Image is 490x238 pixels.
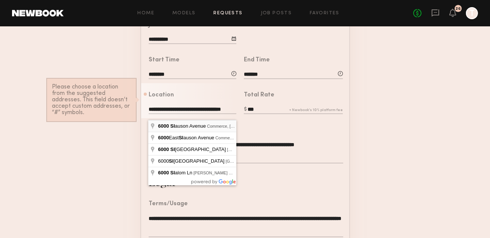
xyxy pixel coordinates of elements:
span: alom Ln [158,170,193,175]
a: Requests [214,11,243,16]
span: [GEOGRAPHIC_DATA], [GEOGRAPHIC_DATA], [GEOGRAPHIC_DATA] [227,147,361,152]
span: Commerce, [GEOGRAPHIC_DATA], [GEOGRAPHIC_DATA] [215,136,326,140]
a: T [466,7,478,19]
span: Sl [170,123,175,129]
div: Location [149,92,174,98]
span: [PERSON_NAME] Pines, [GEOGRAPHIC_DATA], [GEOGRAPHIC_DATA] [193,171,330,175]
div: Terms/Usage [149,201,188,207]
div: Total Rate [244,92,274,98]
span: 6000 Sl [158,146,175,152]
div: 26 [456,7,461,11]
a: Models [172,11,195,16]
a: Job Posts [261,11,292,16]
div: Start Time [149,57,180,63]
a: Favorites [310,11,339,16]
div: End Time [244,57,270,63]
span: [GEOGRAPHIC_DATA] [158,146,227,152]
div: Please choose a location from the suggested addresses. This field doesn’t accept custom addresses... [52,84,131,116]
span: 6000 [158,123,169,129]
a: Home [138,11,155,16]
span: Commerce, [GEOGRAPHIC_DATA], [GEOGRAPHIC_DATA] [207,124,318,128]
span: Sl [169,158,173,164]
span: East auson Avenue [158,135,215,140]
span: auson Avenue [158,123,207,129]
span: Sl [179,135,183,140]
span: 6000 [GEOGRAPHIC_DATA] [158,158,226,164]
span: 6000 [158,135,169,140]
span: [GEOGRAPHIC_DATA], [GEOGRAPHIC_DATA], [GEOGRAPHIC_DATA] [226,159,360,163]
span: Sl [170,170,175,175]
span: 6000 [158,170,169,175]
